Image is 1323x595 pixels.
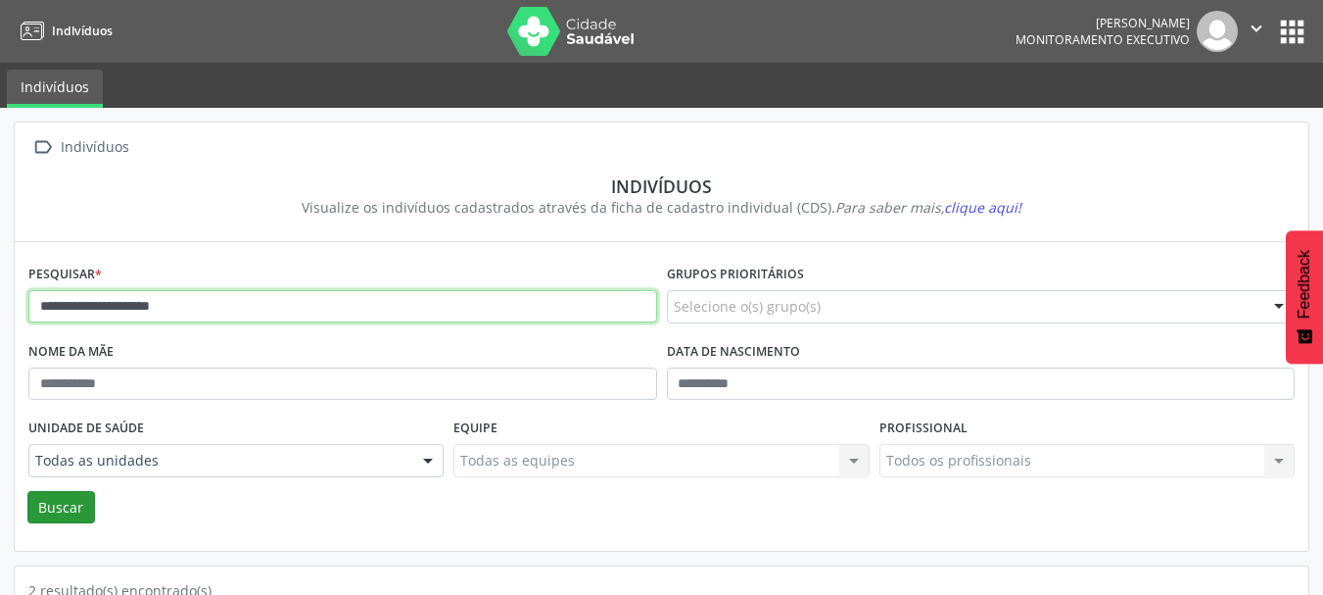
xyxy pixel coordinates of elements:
label: Unidade de saúde [28,414,144,444]
span: Monitoramento Executivo [1016,31,1190,48]
i:  [1246,18,1267,39]
label: Nome da mãe [28,337,114,368]
label: Profissional [879,414,968,444]
label: Data de nascimento [667,337,800,368]
span: Indivíduos [52,23,113,39]
a:  Indivíduos [28,133,132,162]
button:  [1238,11,1275,52]
label: Equipe [453,414,497,444]
i:  [28,133,57,162]
div: [PERSON_NAME] [1016,15,1190,31]
i: Para saber mais, [835,198,1021,217]
label: Pesquisar [28,260,102,290]
button: Buscar [27,491,95,524]
span: Selecione o(s) grupo(s) [674,296,821,317]
button: apps [1275,15,1309,49]
span: Todas as unidades [35,451,403,471]
div: Visualize os indivíduos cadastrados através da ficha de cadastro individual (CDS). [42,197,1281,218]
button: Feedback - Mostrar pesquisa [1286,230,1323,364]
a: Indivíduos [7,70,103,108]
label: Grupos prioritários [667,260,804,290]
div: Indivíduos [42,175,1281,197]
img: img [1197,11,1238,52]
span: Feedback [1296,250,1313,319]
div: Indivíduos [57,133,132,162]
a: Indivíduos [14,15,113,47]
span: clique aqui! [944,198,1021,217]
